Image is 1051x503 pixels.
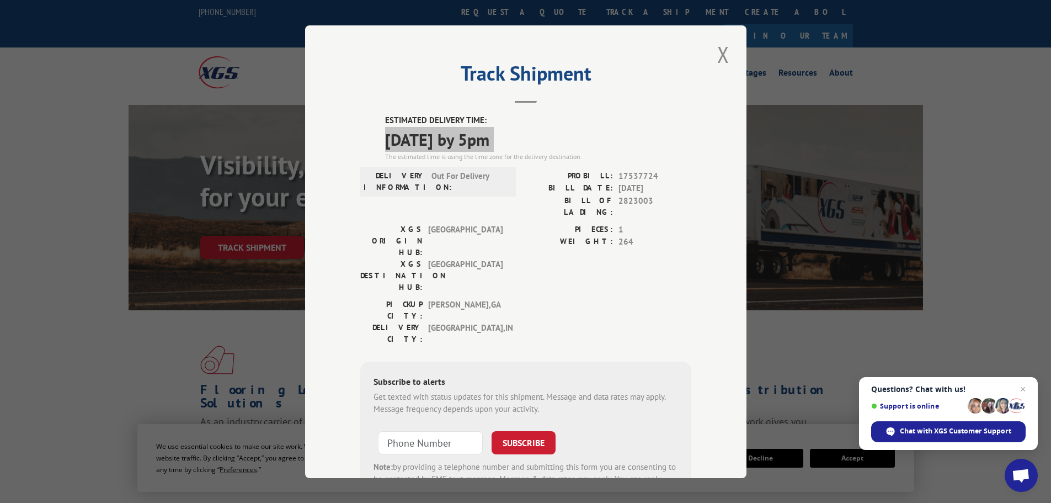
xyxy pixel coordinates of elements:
button: Close modal [714,39,733,70]
span: 17537724 [618,170,691,182]
h2: Track Shipment [360,66,691,87]
div: by providing a telephone number and submitting this form you are consenting to be contacted by SM... [374,460,678,498]
label: BILL OF LADING: [526,194,613,218]
span: 1 [618,223,691,236]
label: WEIGHT: [526,236,613,248]
span: Questions? Chat with us! [871,385,1026,394]
span: [GEOGRAPHIC_DATA] [428,258,503,293]
strong: Note: [374,461,393,472]
label: DELIVERY CITY: [360,321,423,345]
span: Out For Delivery [431,170,506,193]
span: [PERSON_NAME] , GA [428,298,503,321]
button: SUBSCRIBE [492,431,556,454]
div: The estimated time is using the time zone for the delivery destination. [385,151,691,161]
label: XGS DESTINATION HUB: [360,258,423,293]
div: Subscribe to alerts [374,374,678,390]
span: Chat with XGS Customer Support [871,421,1026,442]
label: PROBILL: [526,170,613,182]
label: BILL DATE: [526,182,613,195]
span: 2823003 [618,194,691,218]
span: [GEOGRAPHIC_DATA] [428,223,503,258]
a: Open chat [1005,459,1038,492]
span: [DATE] by 5pm [385,126,691,151]
span: [DATE] [618,182,691,195]
div: Get texted with status updates for this shipment. Message and data rates may apply. Message frequ... [374,390,678,415]
label: PIECES: [526,223,613,236]
label: PICKUP CITY: [360,298,423,321]
span: Chat with XGS Customer Support [900,426,1011,436]
span: 264 [618,236,691,248]
input: Phone Number [378,431,483,454]
span: Support is online [871,402,964,410]
label: DELIVERY INFORMATION: [364,170,426,193]
label: XGS ORIGIN HUB: [360,223,423,258]
span: [GEOGRAPHIC_DATA] , IN [428,321,503,345]
label: ESTIMATED DELIVERY TIME: [385,114,691,127]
